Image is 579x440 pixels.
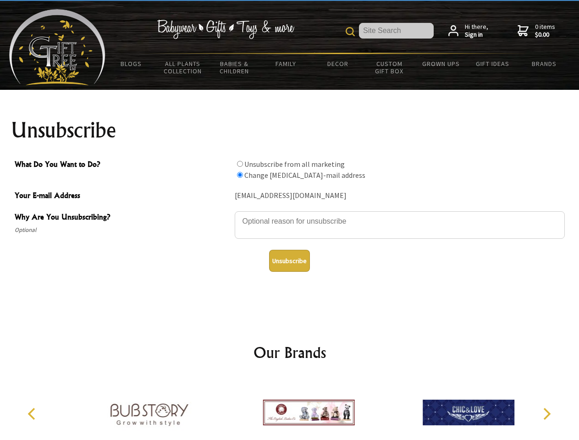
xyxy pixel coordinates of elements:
[535,22,555,39] span: 0 items
[244,159,345,169] label: Unsubscribe from all marketing
[15,225,230,236] span: Optional
[518,23,555,39] a: 0 items$0.00
[448,23,488,39] a: Hi there,Sign in
[269,250,310,272] button: Unsubscribe
[359,23,434,38] input: Site Search
[237,161,243,167] input: What Do You Want to Do?
[518,54,570,73] a: Brands
[235,189,565,203] div: [EMAIL_ADDRESS][DOMAIN_NAME]
[415,54,467,73] a: Grown Ups
[312,54,364,73] a: Decor
[15,159,230,172] span: What Do You Want to Do?
[157,20,294,39] img: Babywear - Gifts - Toys & more
[535,31,555,39] strong: $0.00
[15,211,230,225] span: Why Are You Unsubscribing?
[244,170,365,180] label: Change [MEDICAL_DATA]-mail address
[260,54,312,73] a: Family
[23,404,43,424] button: Previous
[346,27,355,36] img: product search
[467,54,518,73] a: Gift Ideas
[237,172,243,178] input: What Do You Want to Do?
[18,341,561,363] h2: Our Brands
[209,54,260,81] a: Babies & Children
[157,54,209,81] a: All Plants Collection
[11,119,568,141] h1: Unsubscribe
[364,54,415,81] a: Custom Gift Box
[235,211,565,239] textarea: Why Are You Unsubscribing?
[9,9,105,85] img: Babyware - Gifts - Toys and more...
[536,404,557,424] button: Next
[465,23,488,39] span: Hi there,
[465,31,488,39] strong: Sign in
[15,190,230,203] span: Your E-mail Address
[105,54,157,73] a: BLOGS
